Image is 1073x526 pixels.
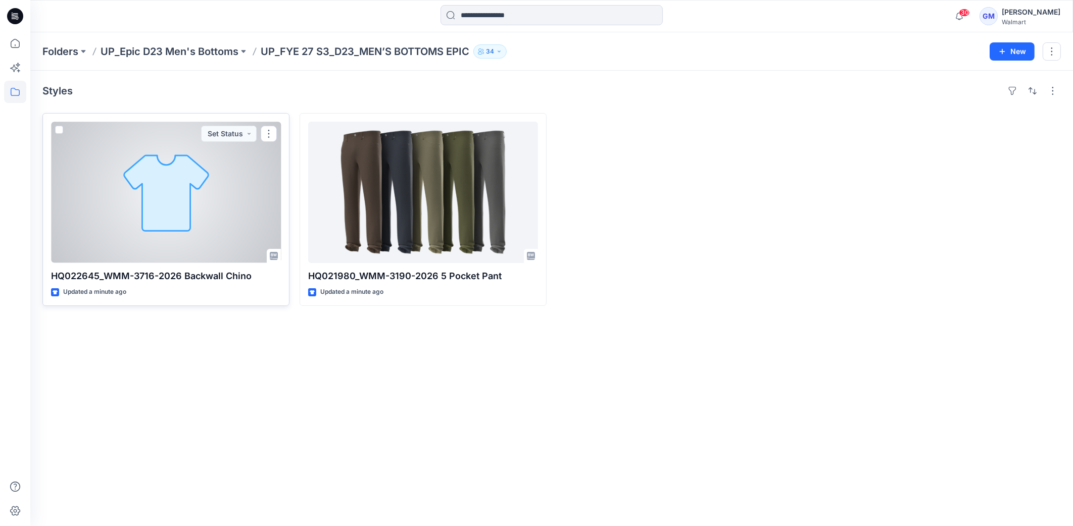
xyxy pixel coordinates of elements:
[980,7,998,25] div: GM
[63,287,126,297] p: Updated a minute ago
[1002,6,1060,18] div: [PERSON_NAME]
[42,44,78,59] a: Folders
[486,46,494,57] p: 34
[51,269,281,283] p: HQ022645_WMM-3716-2026 Backwall Chino
[320,287,383,297] p: Updated a minute ago
[51,122,281,263] a: HQ022645_WMM-3716-2026 Backwall Chino
[42,85,73,97] h4: Styles
[1002,18,1060,26] div: Walmart
[990,42,1035,61] button: New
[473,44,507,59] button: 34
[308,269,538,283] p: HQ021980_WMM-3190-2026 5 Pocket Pant
[261,44,469,59] p: UP_FYE 27 S3_D23_MEN’S BOTTOMS EPIC
[101,44,238,59] a: UP_Epic D23 Men's Bottoms
[308,122,538,263] a: HQ021980_WMM-3190-2026 5 Pocket Pant
[959,9,970,17] span: 30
